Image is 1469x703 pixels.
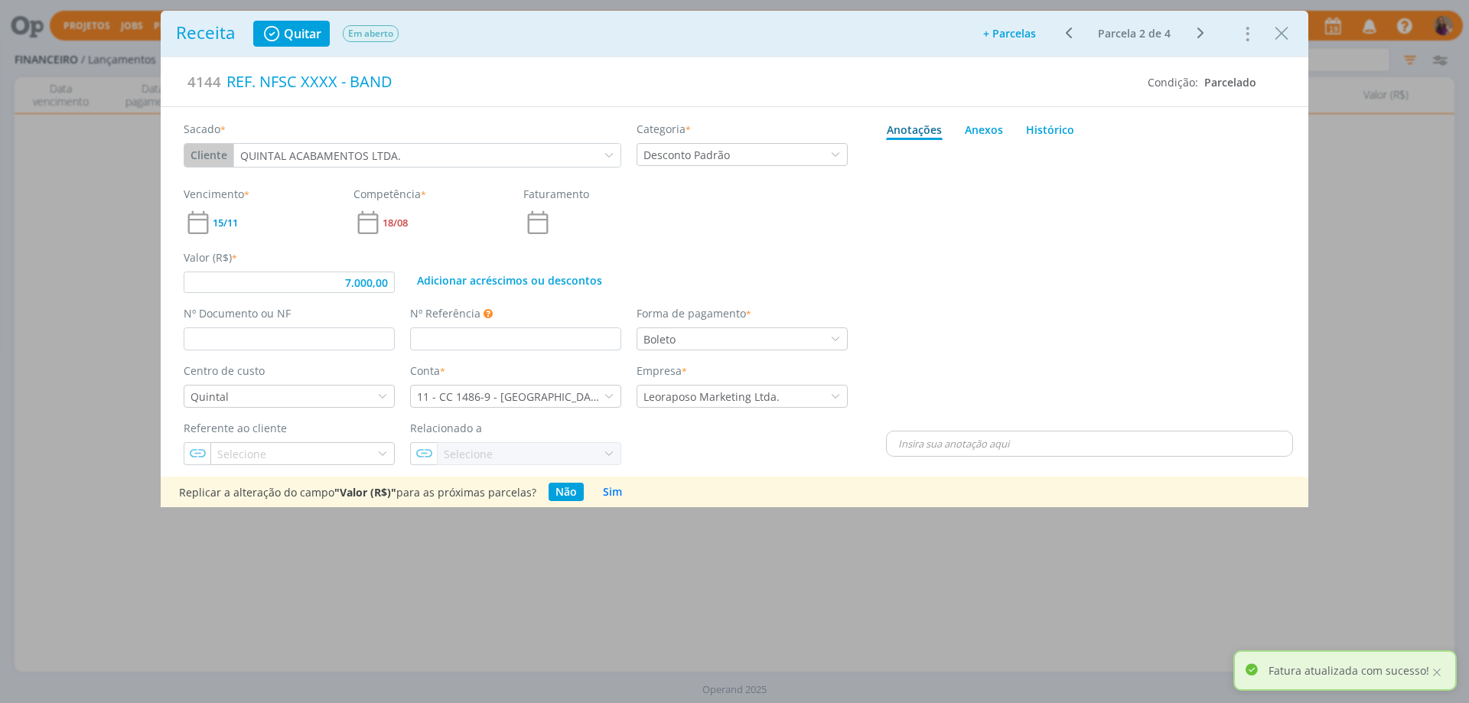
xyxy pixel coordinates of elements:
[523,186,589,202] label: Faturamento
[184,144,233,167] button: Cliente
[342,24,399,43] button: Em aberto
[184,389,232,405] div: Quintal
[179,484,536,500] div: Replicar a alteração do campo para as próximas parcelas?
[637,147,733,163] div: Desconto Padrão
[1025,115,1075,140] a: Histórico
[1091,24,1177,43] button: Parcela 2 de 4
[184,249,237,265] label: Valor (R$)
[187,71,221,93] span: 4144
[184,420,287,436] label: Referente ao cliente
[410,305,480,321] label: Nº Referência
[184,363,265,379] label: Centro de custo
[353,186,426,202] label: Competência
[596,483,629,501] button: Sim
[637,363,687,379] label: Empresa
[1148,74,1256,90] div: Condição:
[383,218,408,228] span: 18/08
[240,148,404,164] div: QUINTAL ACABAMENTOS LTDA.
[411,389,604,405] div: 11 - CC 1486-9 - SICOOB
[184,186,249,202] label: Vencimento
[886,115,943,140] a: Anotações
[643,389,783,405] div: Leoraposo Marketing Ltda.
[176,23,235,44] h1: Receita
[184,121,226,137] label: Sacado
[410,272,609,290] button: Adicionar acréscimos ou descontos
[1269,662,1429,679] p: Fatura atualizada com sucesso!
[334,485,396,500] b: "Valor (R$)"
[417,389,604,405] div: 11 - CC 1486-9 - [GEOGRAPHIC_DATA]
[549,483,584,501] button: Não
[213,218,238,228] span: 15/11
[253,21,330,47] button: Quitar
[184,305,291,321] label: Nº Documento ou NF
[234,148,404,164] div: QUINTAL ACABAMENTOS LTDA.
[284,28,321,40] span: Quitar
[211,446,269,462] div: Selecione
[161,11,1308,507] div: dialog
[965,122,1003,138] div: Anexos
[444,446,496,462] div: Selecione
[1204,75,1256,90] span: Parcelado
[643,147,733,163] div: Desconto Padrão
[637,305,751,321] label: Forma de pagamento
[973,23,1046,44] button: + Parcelas
[637,121,691,137] label: Categoria
[410,363,445,379] label: Conta
[217,446,269,462] div: Selecione
[191,389,232,405] div: Quintal
[410,420,482,436] label: Relacionado a
[221,65,1136,99] div: REF. NFSC XXXX - BAND
[637,331,679,347] div: Boleto
[637,389,783,405] div: Leoraposo Marketing Ltda.
[643,331,679,347] div: Boleto
[343,25,399,42] span: Em aberto
[1270,21,1293,45] button: Close
[438,446,496,462] div: Selecione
